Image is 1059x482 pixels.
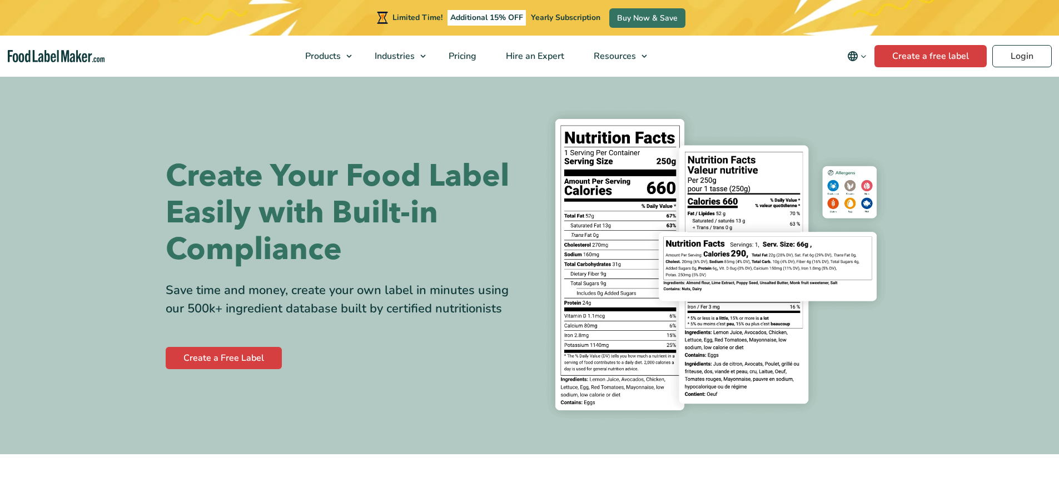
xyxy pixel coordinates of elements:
[579,36,653,77] a: Resources
[166,158,521,268] h1: Create Your Food Label Easily with Built-in Compliance
[302,50,342,62] span: Products
[992,45,1052,67] a: Login
[839,45,874,67] button: Change language
[503,50,565,62] span: Hire an Expert
[874,45,987,67] a: Create a free label
[166,347,282,369] a: Create a Free Label
[360,36,431,77] a: Industries
[371,50,416,62] span: Industries
[291,36,357,77] a: Products
[491,36,576,77] a: Hire an Expert
[609,8,685,28] a: Buy Now & Save
[392,12,443,23] span: Limited Time!
[166,281,521,318] div: Save time and money, create your own label in minutes using our 500k+ ingredient database built b...
[434,36,489,77] a: Pricing
[8,50,105,63] a: Food Label Maker homepage
[448,10,526,26] span: Additional 15% OFF
[531,12,600,23] span: Yearly Subscription
[590,50,637,62] span: Resources
[445,50,478,62] span: Pricing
